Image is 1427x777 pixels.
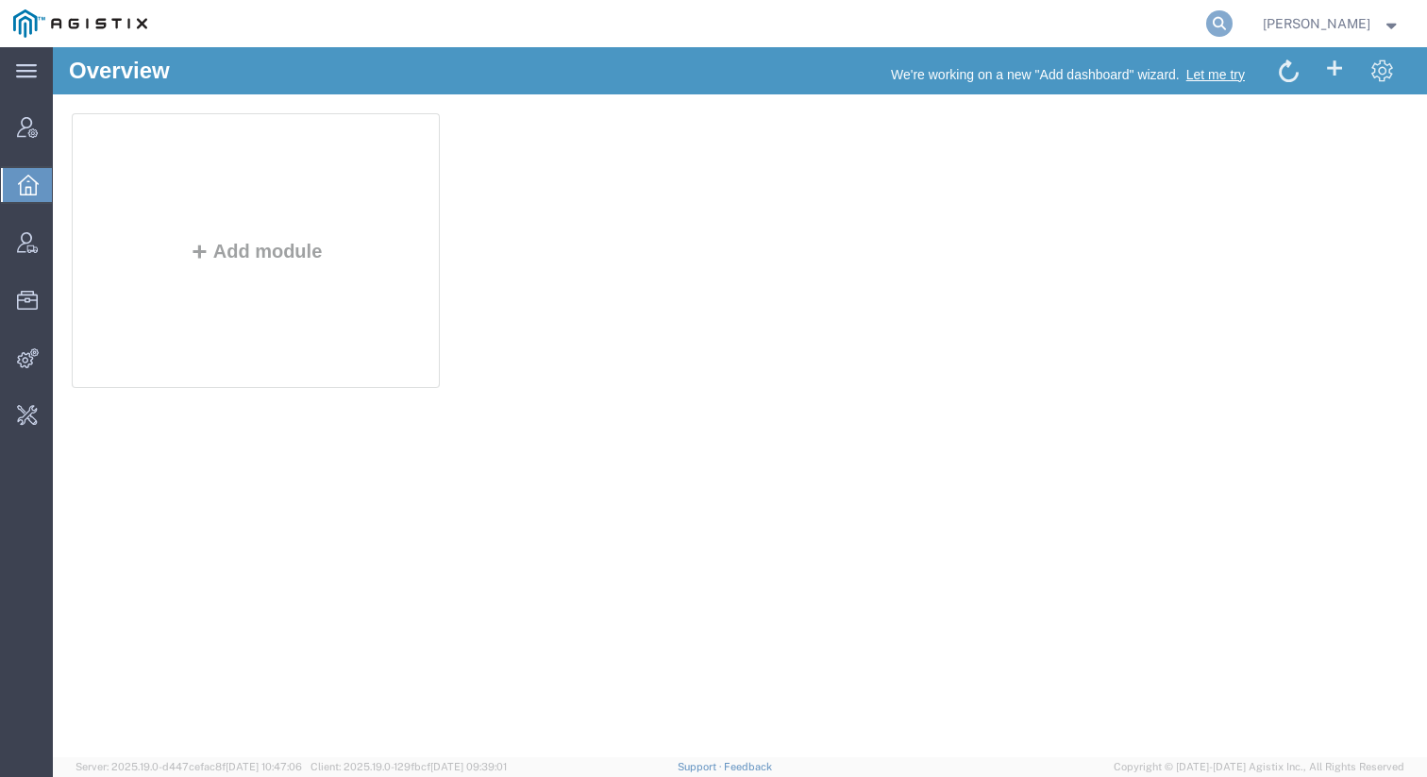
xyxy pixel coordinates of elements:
span: Copyright © [DATE]-[DATE] Agistix Inc., All Rights Reserved [1114,759,1404,775]
span: Client: 2025.19.0-129fbcf [311,761,507,772]
iframe: FS Legacy Container [53,47,1427,757]
span: [DATE] 09:39:01 [430,761,507,772]
a: Feedback [724,761,772,772]
span: [DATE] 10:47:06 [226,761,302,772]
a: Support [678,761,725,772]
span: Daria Moshkova [1263,13,1370,34]
button: [PERSON_NAME] [1262,12,1402,35]
img: logo [13,9,147,38]
span: Server: 2025.19.0-d447cefac8f [76,761,302,772]
button: Add module [131,194,276,214]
